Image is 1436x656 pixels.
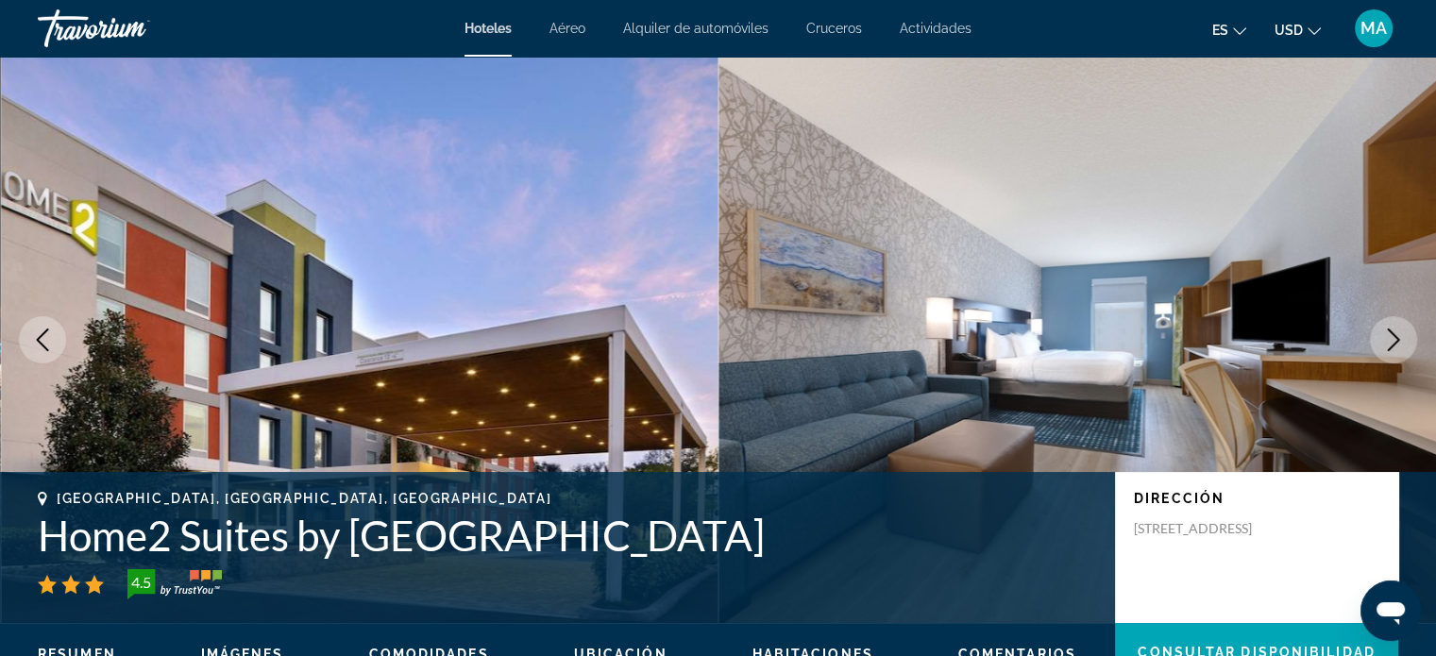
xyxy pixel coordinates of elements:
span: USD [1275,23,1303,38]
div: 4.5 [122,571,160,594]
iframe: Botón para iniciar la ventana de mensajería [1360,580,1421,641]
button: Next image [1370,316,1417,363]
button: Change language [1212,16,1246,43]
span: es [1212,23,1228,38]
a: Cruceros [806,21,862,36]
p: Dirección [1134,491,1379,506]
a: Travorium [38,4,227,53]
span: MA [1360,19,1387,38]
p: [STREET_ADDRESS] [1134,520,1285,537]
a: Alquiler de automóviles [623,21,769,36]
button: Previous image [19,316,66,363]
a: Hoteles [465,21,512,36]
a: Aéreo [549,21,585,36]
h1: Home2 Suites by [GEOGRAPHIC_DATA] [38,511,1096,560]
button: Change currency [1275,16,1321,43]
button: User Menu [1349,8,1398,48]
a: Actividades [900,21,971,36]
img: trustyou-badge-hor.svg [127,569,222,599]
span: [GEOGRAPHIC_DATA], [GEOGRAPHIC_DATA], [GEOGRAPHIC_DATA] [57,491,551,506]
